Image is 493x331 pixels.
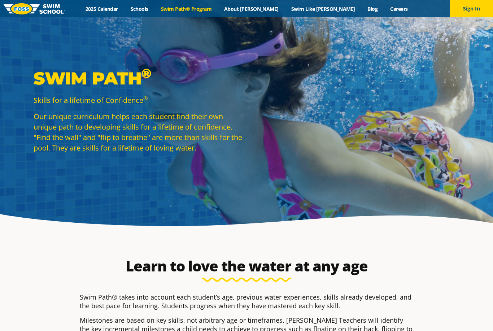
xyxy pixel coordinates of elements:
[218,5,285,12] a: About [PERSON_NAME]
[34,95,243,105] p: Skills for a lifetime of Confidence
[34,67,243,89] p: Swim Path
[384,5,414,12] a: Careers
[154,5,218,12] a: Swim Path® Program
[80,293,413,310] p: Swim Path® takes into account each student’s age, previous water experiences, skills already deve...
[79,5,124,12] a: 2025 Calendar
[124,5,154,12] a: Schools
[76,257,417,275] h2: Learn to love the water at any age
[4,3,65,14] img: FOSS Swim School Logo
[285,5,361,12] a: Swim Like [PERSON_NAME]
[361,5,384,12] a: Blog
[34,111,243,153] p: Our unique curriculum helps each student find their own unique path to developing skills for a li...
[143,95,148,102] sup: ®
[141,65,151,81] sup: ®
